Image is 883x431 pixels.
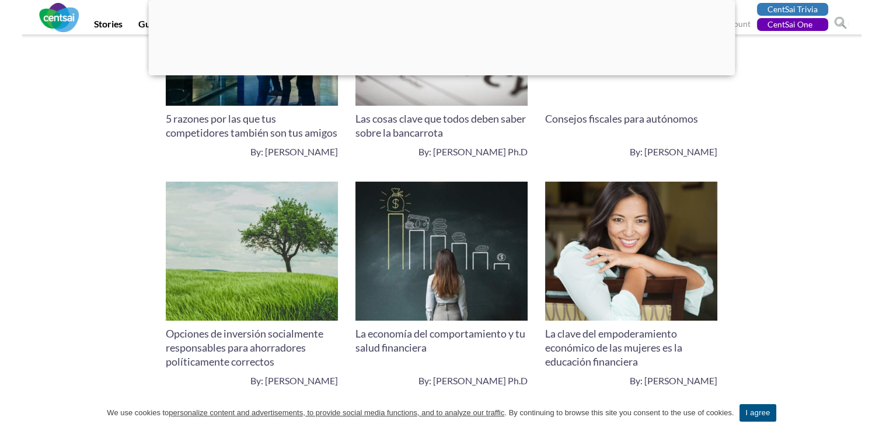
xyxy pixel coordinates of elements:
[355,112,526,139] a: Las cosas clave que todos deben saber sobre la bancarrota
[757,3,828,16] a: CentSai Trivia
[107,407,734,419] span: We use cookies to . By continuing to browse this site you consent to the use of cookies.
[87,18,130,34] a: Stories
[39,3,79,32] img: CentSai
[250,374,338,387] a: By: [PERSON_NAME]
[166,112,337,139] a: 5 razones por las que tus competidores también son tus amigos
[739,404,776,422] a: I agree
[250,145,338,158] a: By: [PERSON_NAME]
[418,145,528,158] a: By: [PERSON_NAME] Ph.D
[545,245,717,255] a: La clave del empoderamiento económico de las mujeres es la educación financiera
[355,327,525,354] a: La economía del comportamiento y tu salud financiera
[418,374,528,387] a: By: [PERSON_NAME] Ph.D
[355,182,528,321] img: La economía del comportamiento y tu salud financiera
[355,245,528,255] a: La economía del comportamiento y tu salud financiera
[166,245,338,255] a: Opciones de inversión socialmente responsables para ahorradores políticamente correctos
[545,327,682,368] a: La clave del empoderamiento económico de las mujeres es la educación financiera
[630,374,717,387] a: By: [PERSON_NAME]
[545,112,698,125] a: Consejos fiscales para autónomos
[545,182,717,321] img: La clave del empoderamiento económico de las mujeres es la educación financiera
[169,408,504,417] u: personalize content and advertisements, to provide social media functions, and to analyze our tra...
[131,18,174,34] a: Guides
[757,18,828,31] a: CentSai One
[166,327,323,368] a: Opciones de inversión socialmente responsables para ahorradores políticamente correctos
[630,145,717,158] a: By: [PERSON_NAME]
[863,407,874,419] a: I agree
[166,182,338,321] img: Opciones de inversión socialmente responsables para ahorradores políticamente correctos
